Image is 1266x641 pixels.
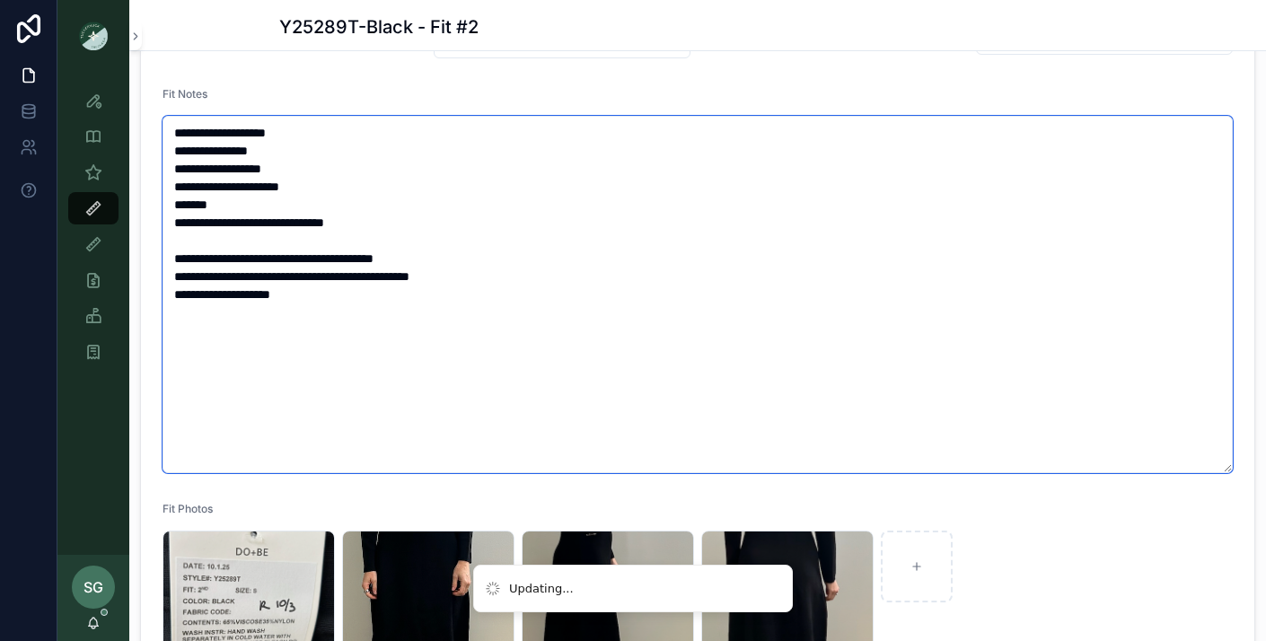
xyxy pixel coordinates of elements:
h1: Y25289T-Black - Fit #2 [279,14,479,40]
span: Fit Photos [163,502,213,515]
img: App logo [79,22,108,50]
span: Fit Notes [163,87,207,101]
span: SG [84,576,103,598]
div: scrollable content [57,72,129,391]
div: Updating... [509,580,574,598]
